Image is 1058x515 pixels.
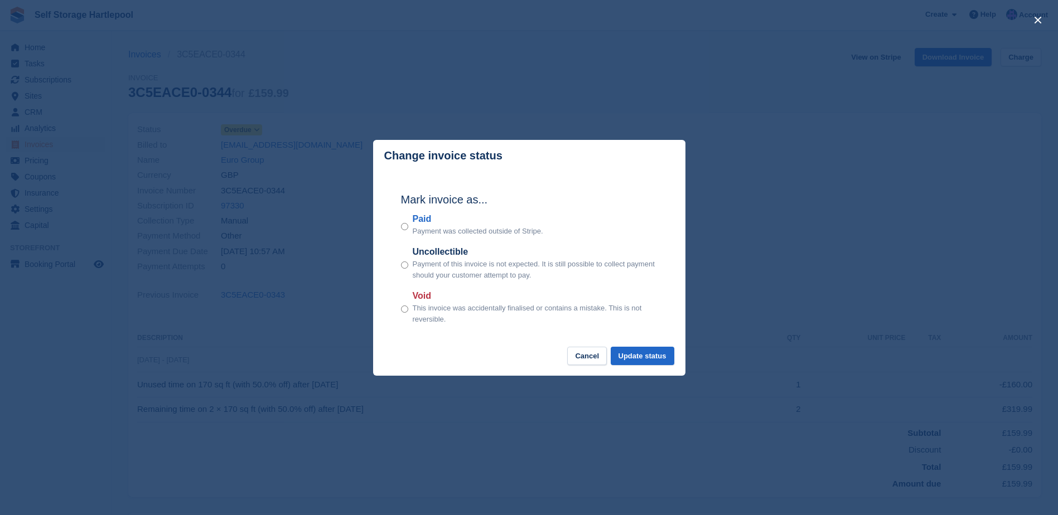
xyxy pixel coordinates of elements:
[567,347,607,365] button: Cancel
[413,289,658,303] label: Void
[413,245,658,259] label: Uncollectible
[413,303,658,324] p: This invoice was accidentally finalised or contains a mistake. This is not reversible.
[413,212,543,226] label: Paid
[611,347,674,365] button: Update status
[413,226,543,237] p: Payment was collected outside of Stripe.
[384,149,503,162] p: Change invoice status
[1029,11,1047,29] button: close
[413,259,658,280] p: Payment of this invoice is not expected. It is still possible to collect payment should your cust...
[401,191,658,208] h2: Mark invoice as...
